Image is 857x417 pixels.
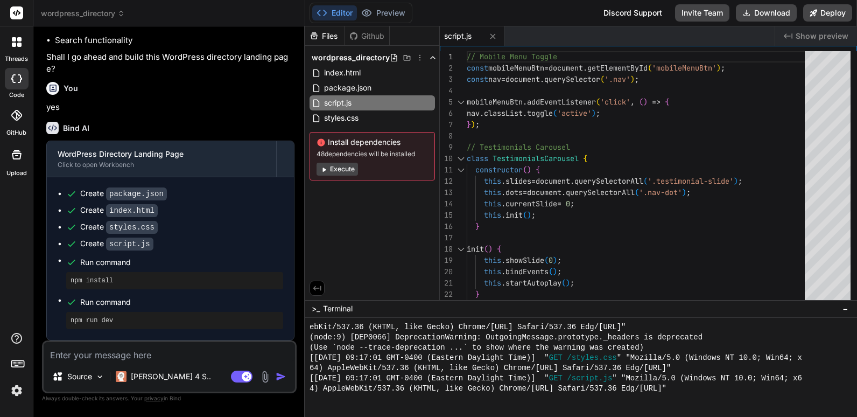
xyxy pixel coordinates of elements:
p: Always double-check its answers. Your in Bind [42,393,297,404]
span: this [484,187,501,197]
span: ( [643,176,648,186]
div: Click to open Workbench [58,161,265,169]
span: init [467,244,484,254]
pre: npm install [71,276,279,285]
img: icon [276,371,286,382]
p: Shall I go ahead and build this WordPress directory landing page? [46,51,294,75]
span: } [467,120,471,129]
span: slides [505,176,531,186]
span: this [484,176,501,186]
div: Create [80,221,158,233]
span: => [652,97,661,107]
div: WordPress Directory Landing Page [58,149,265,159]
span: Terminal [323,303,353,314]
span: document [505,74,540,84]
span: querySelector [544,74,600,84]
div: Github [345,31,389,41]
span: const [467,63,488,73]
div: 18 [440,244,453,255]
div: 4 [440,85,453,96]
div: Click to collapse the range. [454,153,468,164]
li: Search functionality [55,34,294,47]
span: Run command [80,297,283,308]
div: 3 [440,74,453,85]
div: 19 [440,255,453,266]
code: script.js [106,238,153,251]
span: bindEvents [505,267,549,276]
span: ) [682,187,686,197]
span: . [501,187,505,197]
span: >_ [312,303,320,314]
span: document [527,187,561,197]
span: GET [549,353,563,363]
span: ) [716,63,721,73]
span: classList [484,108,523,118]
span: ) [592,108,596,118]
div: 20 [440,266,453,277]
div: Create [80,205,158,216]
span: . [583,63,587,73]
span: '.nav-dot' [639,187,682,197]
span: TestimonialsCarousel [493,154,579,163]
span: (Use `node --trace-deprecation ...` to show where the warning was created) [310,343,644,353]
span: this [484,267,501,276]
p: Source [67,371,92,382]
code: styles.css [106,221,158,234]
span: ) [630,74,635,84]
span: ; [686,187,691,197]
span: = [544,63,549,73]
button: Preview [357,5,410,20]
div: 22 [440,289,453,300]
span: ( [600,74,605,84]
span: ( [549,267,553,276]
img: attachment [259,371,271,383]
div: 15 [440,210,453,221]
span: 'mobileMenuBtn' [652,63,716,73]
span: ebKit/537.36 (KHTML, like Gecko) Chrome/[URL] Safari/537.36 Edg/[URL]" [310,322,626,332]
span: // Testimonials Carousel [467,142,570,152]
span: showSlide [505,255,544,265]
span: ( [639,97,643,107]
span: ) [566,278,570,288]
span: '.testimonial-slide' [648,176,734,186]
span: = [501,74,505,84]
span: 'click' [600,97,630,107]
code: index.html [106,204,158,217]
span: ; [475,120,480,129]
span: . [523,108,527,118]
span: ; [596,108,600,118]
label: GitHub [6,128,26,137]
span: nav [467,108,480,118]
span: Install dependencies [317,137,428,148]
span: 64) AppleWebKit/537.36 (KHTML, like Gecko) Chrome/[URL] Safari/537.36 Edg/[URL]" [310,363,671,373]
img: settings [8,381,26,400]
span: ( [544,255,549,265]
div: 16 [440,221,453,232]
span: mobileMenuBtn [488,63,544,73]
div: 12 [440,176,453,187]
div: 9 [440,142,453,153]
div: Files [305,31,345,41]
span: Show preview [796,31,848,41]
div: Click to collapse the range. [454,96,468,108]
div: 8 [440,130,453,142]
div: Create [80,238,153,249]
div: 6 [440,108,453,119]
span: ; [557,267,561,276]
span: . [480,108,484,118]
span: document [549,63,583,73]
span: ) [553,255,557,265]
span: nav [488,74,501,84]
button: Execute [317,163,358,176]
span: 0 [566,199,570,208]
label: code [9,91,24,100]
span: this [484,199,501,208]
h6: Bind AI [63,123,89,134]
span: . [501,278,505,288]
span: script.js [444,31,472,41]
span: index.html [323,66,362,79]
div: 1 [440,51,453,62]
span: package.json [323,81,373,94]
span: GET [549,373,563,384]
span: { [665,97,669,107]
